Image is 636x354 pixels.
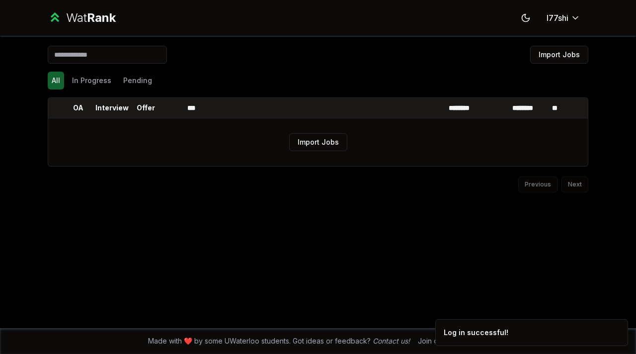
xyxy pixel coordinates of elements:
[95,103,129,113] p: Interview
[148,336,410,346] span: Made with ❤️ by some UWaterloo students. Got ideas or feedback?
[119,72,156,89] button: Pending
[87,10,116,25] span: Rank
[48,72,64,89] button: All
[444,328,508,338] div: Log in successful!
[373,337,410,345] a: Contact us!
[530,46,588,64] button: Import Jobs
[137,103,155,113] p: Offer
[418,336,473,346] div: Join our discord!
[66,10,116,26] div: Wat
[289,133,347,151] button: Import Jobs
[48,10,116,26] a: WatRank
[68,72,115,89] button: In Progress
[547,12,568,24] span: l77shi
[539,9,588,27] button: l77shi
[73,103,83,113] p: OA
